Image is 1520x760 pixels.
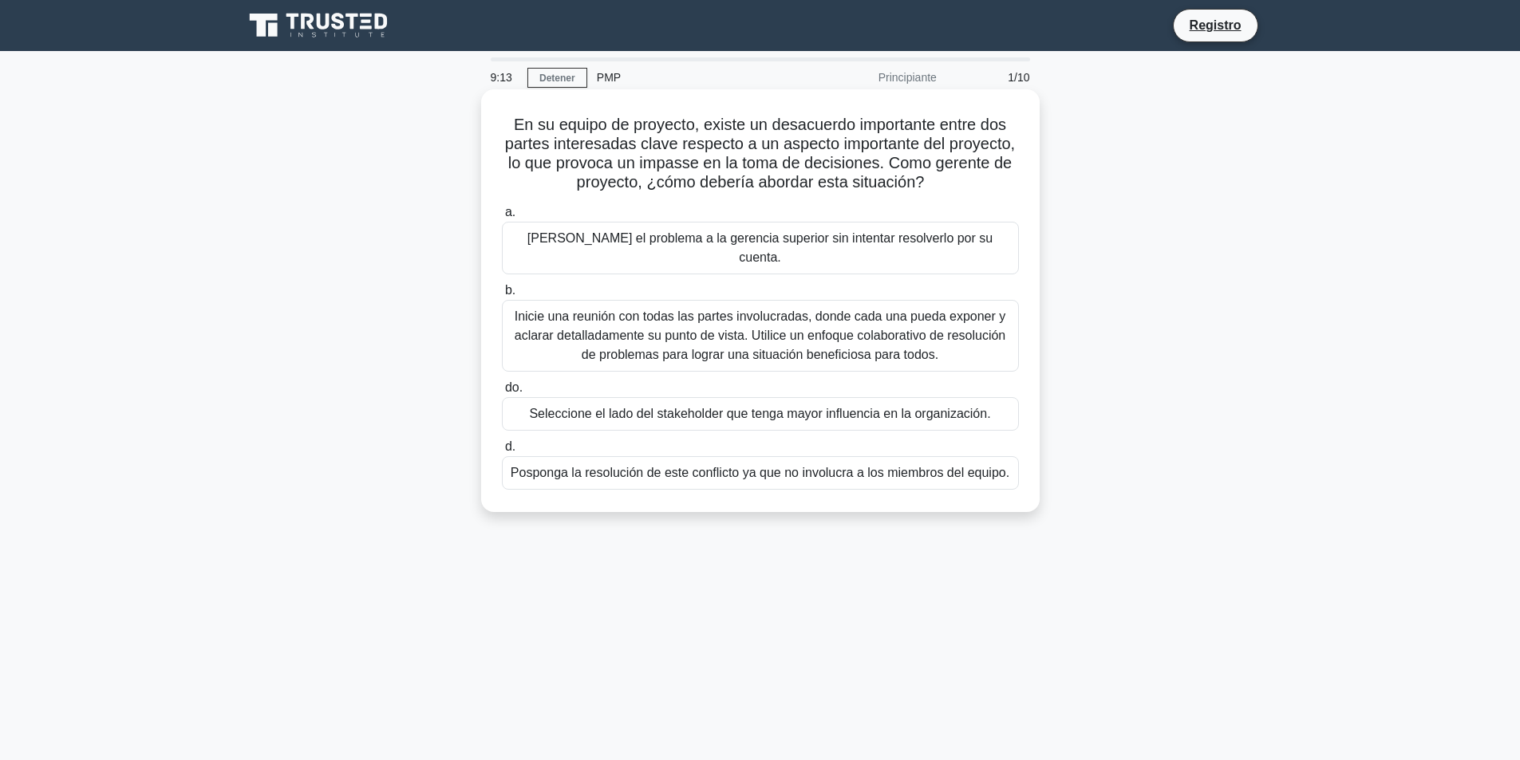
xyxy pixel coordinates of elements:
[1190,18,1242,32] font: Registro
[539,73,575,84] font: Detener
[1008,71,1029,84] font: 1/10
[515,309,1006,361] font: Inicie una reunión con todas las partes involucradas, donde cada una pueda exponer y aclarar deta...
[505,205,515,219] font: a.
[1180,15,1251,35] a: Registro
[505,283,515,297] font: b.
[529,407,990,420] font: Seleccione el lado del stakeholder que tenga mayor influencia en la organización.
[527,68,587,88] a: Detener
[527,231,993,264] font: [PERSON_NAME] el problema a la gerencia superior sin intentar resolverlo por su cuenta.
[505,439,515,453] font: d.
[878,71,937,84] font: Principiante
[491,71,512,84] font: 9:13
[505,116,1015,191] font: En su equipo de proyecto, existe un desacuerdo importante entre dos partes interesadas clave resp...
[597,71,621,84] font: PMP
[511,466,1009,479] font: Posponga la resolución de este conflicto ya que no involucra a los miembros del equipo.
[505,380,523,394] font: do.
